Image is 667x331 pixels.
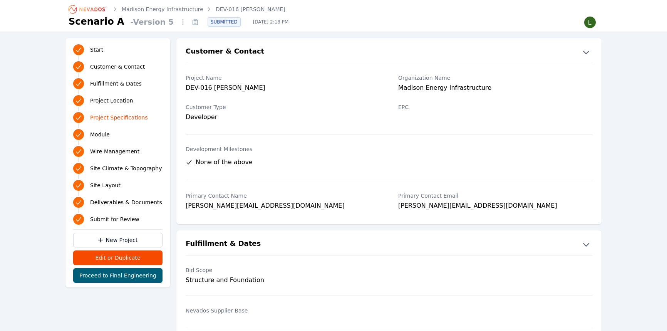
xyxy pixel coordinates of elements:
[186,46,264,58] h2: Customer & Contact
[73,268,163,283] button: Proceed to Final Engineering
[73,250,163,265] button: Edit or Duplicate
[186,266,380,274] label: Bid Scope
[73,233,163,247] a: New Project
[186,145,592,153] label: Development Milestones
[186,113,380,122] div: Developer
[90,148,139,155] span: Wire Management
[186,276,380,285] div: Structure and Foundation
[90,63,145,71] span: Customer & Contact
[90,198,162,206] span: Deliverables & Documents
[186,103,380,111] label: Customer Type
[186,201,380,212] div: [PERSON_NAME][EMAIL_ADDRESS][DOMAIN_NAME]
[247,19,295,25] span: [DATE] 2:18 PM
[90,131,110,138] span: Module
[90,46,103,54] span: Start
[398,83,592,94] div: Madison Energy Infrastructure
[398,192,592,200] label: Primary Contact Email
[398,201,592,212] div: [PERSON_NAME][EMAIL_ADDRESS][DOMAIN_NAME]
[216,5,285,13] a: DEV-016 [PERSON_NAME]
[208,17,241,27] div: SUBMITTED
[90,181,121,189] span: Site Layout
[90,215,139,223] span: Submit for Review
[398,74,592,82] label: Organization Name
[73,43,163,226] nav: Progress
[176,46,602,58] button: Customer & Contact
[176,238,602,250] button: Fulfillment & Dates
[69,15,124,28] h1: Scenario A
[584,16,596,29] img: Lamar Washington
[122,5,203,13] a: Madison Energy Infrastructure
[90,80,142,87] span: Fulfillment & Dates
[90,97,133,104] span: Project Location
[186,307,380,314] label: Nevados Supplier Base
[186,238,261,250] h2: Fulfillment & Dates
[69,3,285,15] nav: Breadcrumb
[186,74,380,82] label: Project Name
[398,103,592,111] label: EPC
[127,17,177,27] span: - Version 5
[196,158,253,167] span: None of the above
[90,165,162,172] span: Site Climate & Topography
[186,83,380,94] div: DEV-016 [PERSON_NAME]
[186,192,380,200] label: Primary Contact Name
[90,114,148,121] span: Project Specifications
